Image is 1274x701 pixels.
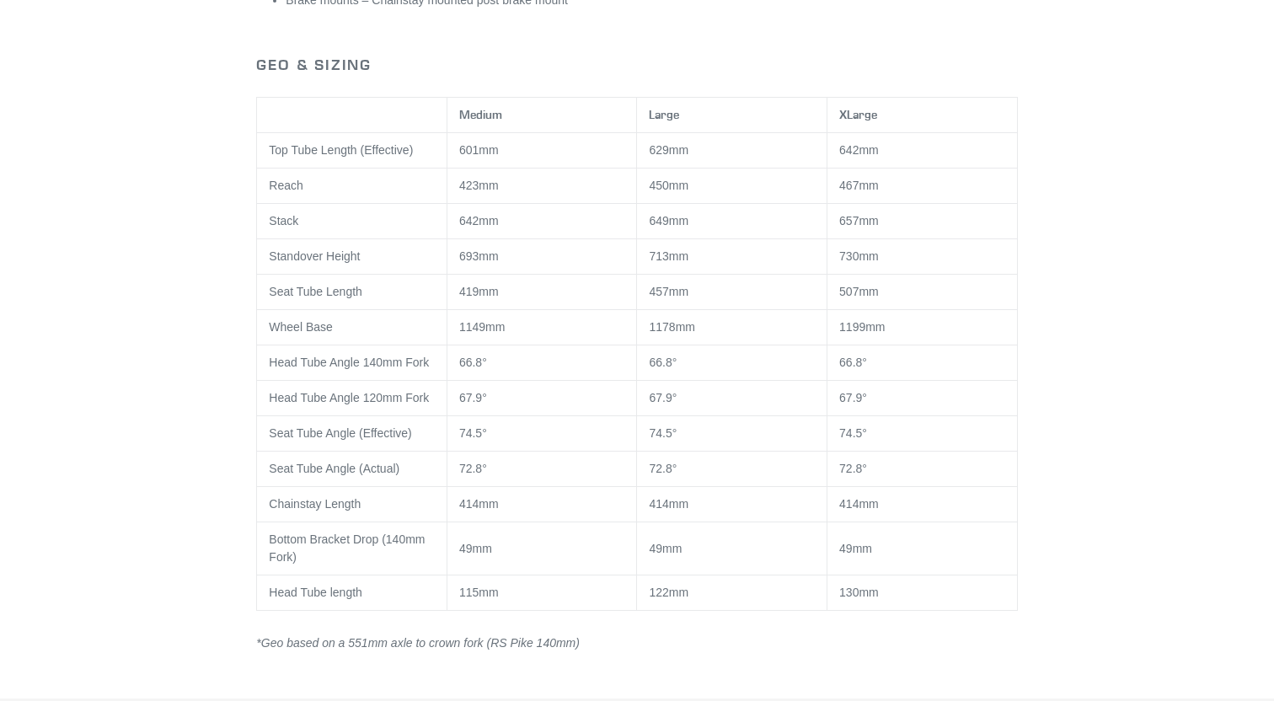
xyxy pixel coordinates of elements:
[257,275,447,310] td: Seat Tube Length
[637,204,827,239] td: 649mm
[447,345,637,381] td: 66.8°
[257,204,447,239] td: Stack
[637,487,827,522] td: 414mm
[827,310,1018,345] td: 1199mm
[447,133,637,169] td: 601mm
[256,636,580,650] em: *Geo based on a 551mm axle to crown fork (RS Pike 140mm)
[447,275,637,310] td: 419mm
[827,98,1018,133] th: XLarge
[447,575,637,611] td: 115mm
[827,133,1018,169] td: 642mm
[827,452,1018,487] td: 72.8°
[257,239,447,275] td: Standover Height
[827,381,1018,416] td: 67.9°
[637,310,827,345] td: 1178mm
[827,575,1018,611] td: 130mm
[827,416,1018,452] td: 74.5°
[447,487,637,522] td: 414mm
[257,310,447,345] td: Wheel Base
[637,416,827,452] td: 74.5°
[827,275,1018,310] td: 507mm
[257,487,447,522] td: Chainstay Length
[637,522,827,575] td: 49mm
[637,169,827,204] td: 450mm
[637,575,827,611] td: 122mm
[447,169,637,204] td: 423mm
[637,275,827,310] td: 457mm
[827,204,1018,239] td: 657mm
[257,381,447,416] td: Head Tube Angle 120mm Fork
[257,345,447,381] td: Head Tube Angle 140mm Fork
[637,345,827,381] td: 66.8°
[257,133,447,169] td: Top Tube Length (Effective)
[637,239,827,275] td: 713mm
[447,381,637,416] td: 67.9°
[637,452,827,487] td: 72.8°
[447,310,637,345] td: 1149mm
[447,98,637,133] th: Medium
[257,522,447,575] td: Bottom Bracket Drop (140mm Fork)
[257,416,447,452] td: Seat Tube Angle (Effective)
[447,522,637,575] td: 49mm
[637,381,827,416] td: 67.9°
[827,345,1018,381] td: 66.8°
[827,239,1018,275] td: 730mm
[447,204,637,239] td: 642mm
[257,169,447,204] td: Reach
[447,416,637,452] td: 74.5°
[827,169,1018,204] td: 467mm
[827,487,1018,522] td: 414mm
[827,522,1018,575] td: 49mm
[257,575,447,611] td: Head Tube length
[256,56,1017,74] h2: Geo & Sizing
[447,239,637,275] td: 693mm
[257,452,447,487] td: Seat Tube Angle (Actual)
[447,452,637,487] td: 72.8°
[637,98,827,133] th: Large
[637,133,827,169] td: 629mm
